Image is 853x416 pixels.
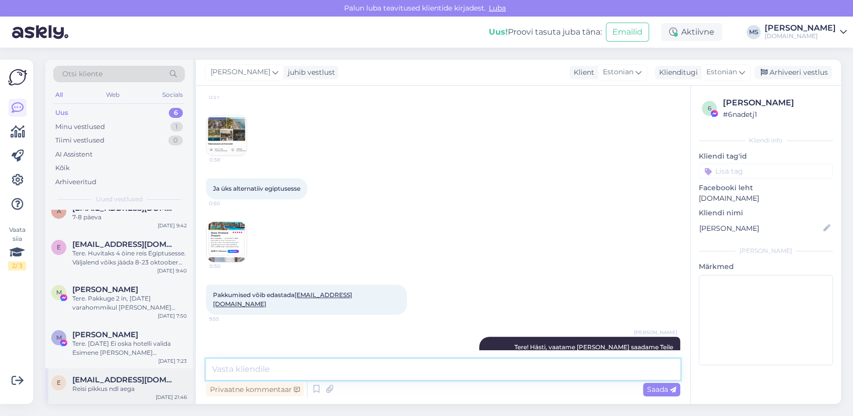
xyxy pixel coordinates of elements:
img: Askly Logo [8,68,27,87]
img: Attachment [206,222,247,262]
span: 9:55 [209,315,247,323]
span: Estonian [706,67,737,78]
span: Ege.maesalu@gmail.com [72,375,177,384]
input: Lisa tag [699,164,833,179]
span: [PERSON_NAME] [634,329,677,336]
div: Arhiveeri vestlus [755,66,832,79]
div: Uus [55,108,68,118]
div: [DATE] 21:46 [156,393,187,401]
span: Luba [486,4,509,13]
div: Arhiveeritud [55,177,96,187]
span: Maie Vasar [72,330,138,339]
div: Web [104,88,122,101]
a: [PERSON_NAME][DOMAIN_NAME] [765,24,847,40]
div: 2 / 3 [8,261,26,270]
p: [DOMAIN_NAME] [699,193,833,204]
div: Kõik [55,163,70,173]
div: Tere. Pakkuge 2 in, [DATE] varahommikul [PERSON_NAME] [DATE] [PERSON_NAME] tagasi. [GEOGRAPHIC_DA... [72,294,187,312]
div: Klienditugi [655,67,698,78]
div: AI Assistent [55,150,92,160]
span: Marlen Reimann [72,285,138,294]
span: M [56,334,62,341]
div: [DOMAIN_NAME] [765,32,836,40]
div: All [53,88,65,101]
span: elenprivoi@gmail.com [72,240,177,249]
span: Otsi kliente [62,69,102,79]
button: Emailid [606,23,649,42]
span: 6 [708,104,711,112]
div: # 6nadetj1 [723,109,830,120]
div: [DATE] 9:42 [158,222,187,229]
span: Uued vestlused [96,195,143,204]
div: juhib vestlust [284,67,335,78]
div: Kliendi info [699,136,833,145]
div: 6 [169,108,183,118]
div: Aktiivne [661,23,722,41]
span: 0:50 [209,262,247,270]
div: [DATE] 7:23 [158,357,187,365]
span: [PERSON_NAME] [210,67,270,78]
span: Tere! Hästi, vaatame [PERSON_NAME] saadame Teile pakkumised esimesel võimalusel meilile. :) [514,343,675,360]
div: MS [747,25,761,39]
div: 1 [170,122,183,132]
p: Märkmed [699,261,833,272]
img: Attachment [206,115,247,156]
div: Tiimi vestlused [55,135,104,146]
b: Uus! [489,27,508,37]
div: [DATE] 7:50 [158,312,187,320]
span: e [57,243,61,251]
span: M [56,289,62,296]
div: Reisi pikkus ndl aega [72,384,187,393]
div: Proovi tasuta juba täna: [489,26,602,38]
div: Tere. [DATE] Ei oska hotelli valida Esimene [PERSON_NAME] [PERSON_NAME]. Pakkumised siis [EMAIL_A... [72,339,187,357]
div: Vaata siia [8,225,26,270]
div: 7-8 päeva [72,213,187,222]
span: 0:38 [209,156,247,164]
p: Kliendi tag'id [699,151,833,162]
div: Klient [570,67,594,78]
div: [PERSON_NAME] [699,246,833,255]
div: [PERSON_NAME] [723,97,830,109]
span: 0:37 [209,93,247,101]
div: Minu vestlused [55,122,105,132]
div: 0 [168,135,183,146]
div: [DATE] 9:40 [157,267,187,274]
span: Saada [647,385,676,394]
p: Kliendi nimi [699,208,833,218]
span: Estonian [603,67,633,78]
span: Ja üks alternatiiv egiptusesse [213,185,300,192]
span: E [57,379,61,386]
span: 0:50 [209,200,247,207]
div: Privaatne kommentaar [206,383,304,396]
div: Socials [160,88,185,101]
span: a [57,207,61,215]
div: [PERSON_NAME] [765,24,836,32]
div: Tere. Huvitaks 4 öine reis Egiptusesse. Väljalend võiks jääda 8-23 oktoober sisse 4-5 ööd 1 täisk... [72,249,187,267]
span: Pakkumised võib edastada [213,291,352,308]
p: Facebooki leht [699,183,833,193]
input: Lisa nimi [699,223,821,234]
